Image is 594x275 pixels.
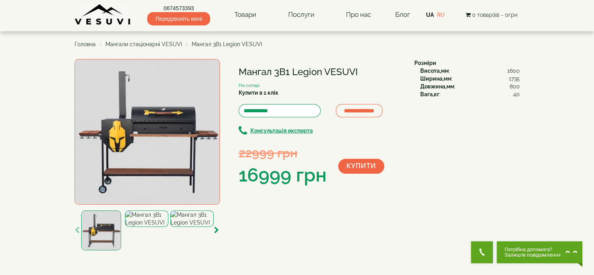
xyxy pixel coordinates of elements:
[505,247,561,252] span: Потрібна допомога?
[170,210,214,227] img: Мангал 3В1 Legion VESUVI
[239,89,278,97] label: Купити в 1 клік
[81,210,121,250] img: Мангал 3В1 Legion VESUVI
[420,75,520,83] div: :
[420,91,439,97] b: Вага,кг
[426,12,434,18] a: UA
[105,41,182,47] a: Мангали стаціонарні VESUVI
[239,67,403,77] h1: Мангал 3В1 Legion VESUVI
[147,12,210,25] span: Передзвоніть мені
[420,83,454,90] b: Довжина,мм
[239,144,326,162] div: 22999 грн
[437,12,445,18] a: RU
[75,4,131,25] img: Завод VESUVI
[414,60,436,66] b: Розміри
[510,83,520,90] span: 800
[420,68,449,74] b: Висота,мм
[420,67,520,75] div: :
[463,11,519,19] button: 0 товар(ів) - 0грн
[239,162,326,189] div: 16999 грн
[420,90,520,98] div: :
[227,6,264,24] a: Товари
[338,6,379,24] a: Про нас
[472,12,517,18] span: 0 товар(ів) - 0грн
[250,128,313,134] b: Консультація експерта
[471,241,493,263] button: Get Call button
[507,67,520,75] span: 1600
[75,41,96,47] a: Головна
[513,90,520,98] span: 40
[505,252,561,258] span: Залиште повідомлення
[192,41,262,47] span: Мангал 3В1 Legion VESUVI
[75,59,220,205] img: Мангал 3В1 Legion VESUVI
[280,6,322,24] a: Послуги
[497,241,582,263] button: Chat button
[125,210,168,227] img: Мангал 3В1 Legion VESUVI
[420,83,520,90] div: :
[239,83,260,88] small: На складі
[338,159,384,174] button: Купити
[147,4,210,12] a: 0674573393
[509,75,520,83] span: 1735
[395,11,410,18] a: Блог
[420,75,451,82] b: Ширина,мм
